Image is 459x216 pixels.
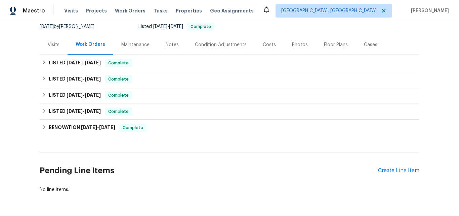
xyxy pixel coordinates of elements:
div: Visits [48,41,59,48]
h2: Pending Line Items [40,155,378,186]
span: [DATE] [67,76,83,81]
span: [DATE] [99,125,115,130]
h6: RENOVATION [49,124,115,132]
div: Photos [292,41,308,48]
div: Costs [263,41,276,48]
div: LISTED [DATE]-[DATE]Complete [40,55,419,71]
div: Create Line Item [378,167,419,174]
span: Listed [138,24,214,29]
span: Geo Assignments [210,7,254,14]
span: - [67,76,101,81]
span: Properties [176,7,202,14]
div: Notes [166,41,179,48]
span: Work Orders [115,7,145,14]
div: Work Orders [76,41,105,48]
span: Complete [106,108,131,115]
span: [DATE] [67,93,83,97]
span: [GEOGRAPHIC_DATA], [GEOGRAPHIC_DATA] [281,7,377,14]
span: Maestro [23,7,45,14]
span: [DATE] [81,125,97,130]
span: [DATE] [153,24,167,29]
span: [DATE] [40,24,54,29]
h6: LISTED [49,107,101,116]
div: No line items. [40,186,419,193]
div: Floor Plans [324,41,348,48]
span: - [67,109,101,114]
span: Tasks [154,8,168,13]
span: - [67,93,101,97]
span: [DATE] [85,93,101,97]
span: - [153,24,183,29]
span: [DATE] [85,76,101,81]
span: Complete [106,60,131,66]
div: LISTED [DATE]-[DATE]Complete [40,87,419,103]
span: [PERSON_NAME] [408,7,449,14]
span: Complete [106,76,131,83]
div: LISTED [DATE]-[DATE]Complete [40,103,419,120]
span: [DATE] [67,109,83,114]
span: Complete [120,124,146,131]
span: - [67,60,101,65]
div: LISTED [DATE]-[DATE]Complete [40,71,419,87]
div: Maintenance [121,41,150,48]
h6: LISTED [49,75,101,83]
div: RENOVATION [DATE]-[DATE]Complete [40,120,419,136]
div: by [PERSON_NAME] [40,23,102,31]
span: Complete [188,25,214,29]
span: [DATE] [169,24,183,29]
span: Projects [86,7,107,14]
h6: LISTED [49,91,101,99]
span: [DATE] [85,60,101,65]
span: - [81,125,115,130]
span: Complete [106,92,131,99]
span: Visits [64,7,78,14]
div: Cases [364,41,377,48]
h6: LISTED [49,59,101,67]
div: Condition Adjustments [195,41,247,48]
span: [DATE] [85,109,101,114]
span: [DATE] [67,60,83,65]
